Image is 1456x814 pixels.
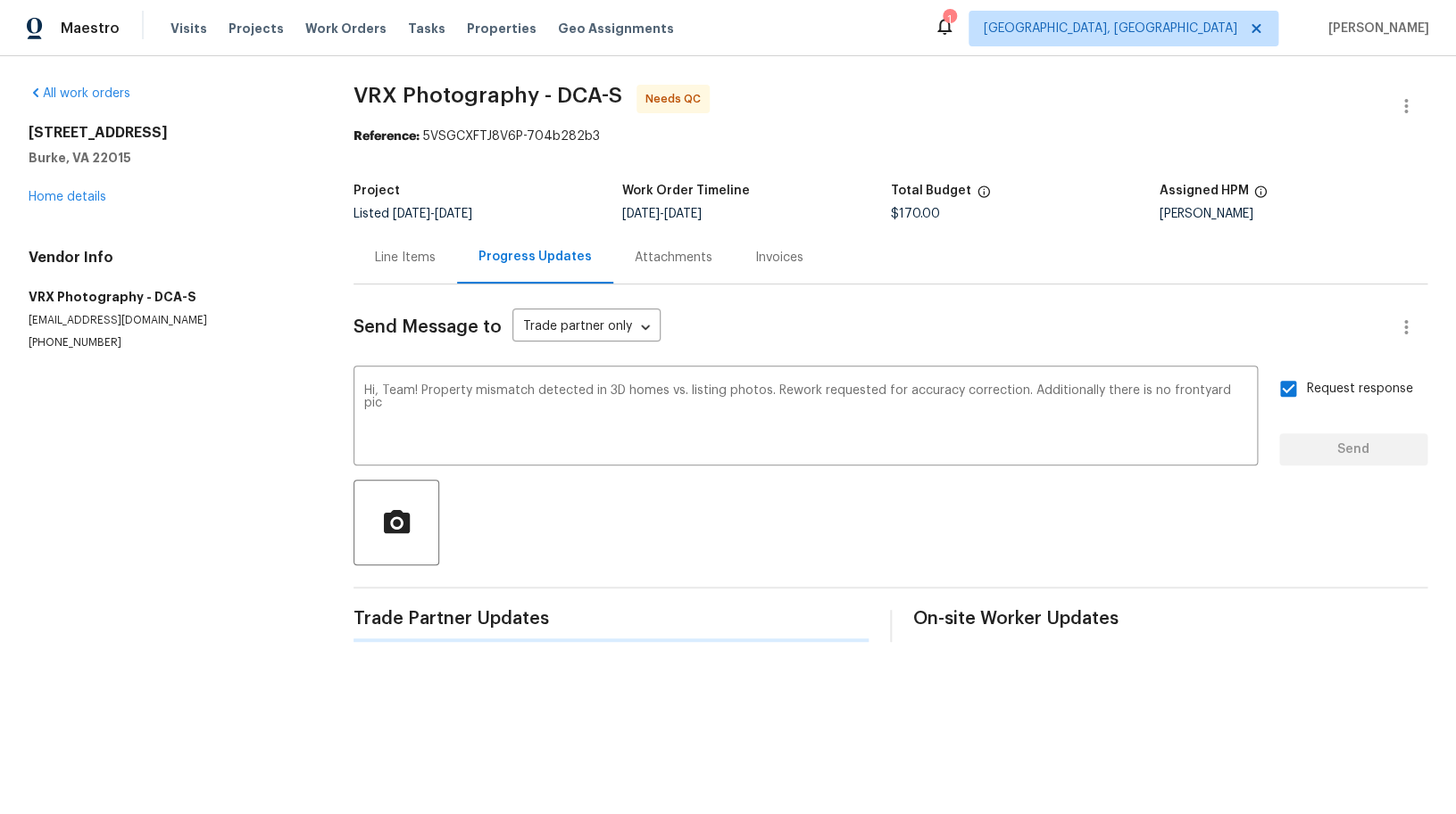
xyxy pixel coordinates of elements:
[408,22,445,35] span: Tasks
[984,20,1237,37] span: [GEOGRAPHIC_DATA], [GEOGRAPHIC_DATA]
[29,87,130,100] a: All work orders
[1159,185,1248,197] h5: Assigned HPM
[435,208,472,220] span: [DATE]
[622,208,660,220] span: [DATE]
[891,208,940,220] span: $170.00
[29,313,311,328] p: [EMAIL_ADDRESS][DOMAIN_NAME]
[1307,380,1413,399] span: Request response
[171,20,207,37] span: Visits
[29,149,311,167] h5: Burke, VA 22015
[645,90,708,108] span: Needs QC
[1321,20,1429,37] span: [PERSON_NAME]
[354,130,420,143] b: Reference:
[558,20,674,37] span: Geo Assignments
[913,610,1428,628] span: On-site Worker Updates
[478,248,592,266] div: Progress Updates
[29,249,311,267] h4: Vendor Info
[305,20,387,37] span: Work Orders
[229,20,284,37] span: Projects
[61,20,120,37] span: Maestro
[354,610,869,628] span: Trade Partner Updates
[635,249,712,267] div: Attachments
[622,185,750,197] h5: Work Order Timeline
[755,249,803,267] div: Invoices
[364,384,1247,451] textarea: Hi, Team! Property mismatch detected in 3D homes vs. listing photos. Rework requested for accurac...
[393,208,430,220] span: [DATE]
[977,185,991,208] span: The total cost of line items that have been proposed by Opendoor. This sum includes line items th...
[1159,208,1427,220] div: [PERSON_NAME]
[354,127,1427,145] div: 5VSGCXFTJ8V6P-704b282b3
[375,249,436,267] div: Line Items
[622,208,702,220] span: -
[393,208,472,220] span: -
[354,208,472,220] span: Listed
[664,208,702,220] span: [DATE]
[354,185,400,197] h5: Project
[29,288,311,306] h5: VRX Photography - DCA-S
[891,185,971,197] h5: Total Budget
[467,20,537,37] span: Properties
[29,124,311,142] h2: [STREET_ADDRESS]
[354,85,622,106] span: VRX Photography - DCA-S
[354,318,502,336] span: Send Message to
[512,313,661,342] div: Trade partner only
[29,191,106,203] a: Home details
[1253,185,1268,208] span: The hpm assigned to this work order.
[29,335,311,350] p: [PHONE_NUMBER]
[943,11,955,29] div: 1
